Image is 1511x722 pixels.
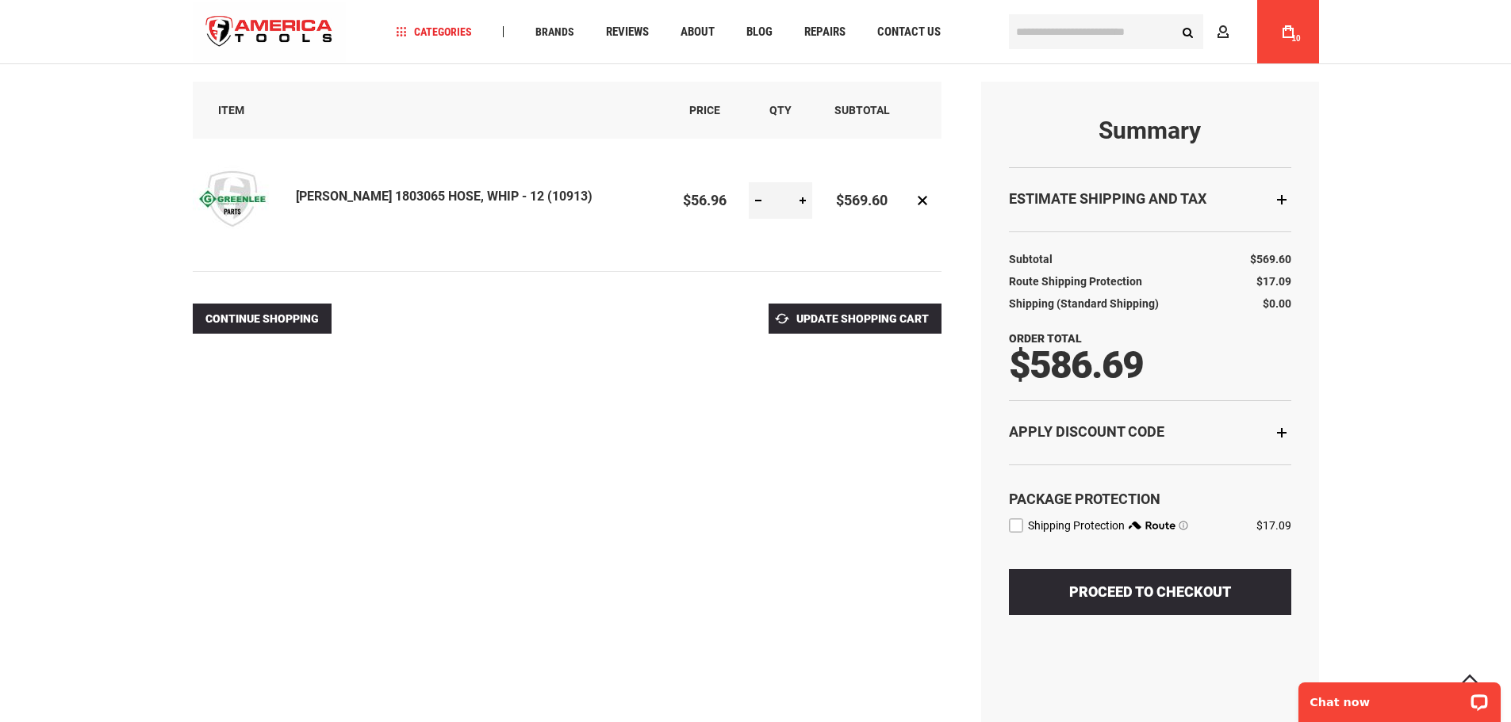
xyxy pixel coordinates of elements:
a: Greenlee 1803065 HOSE, WHIP - 12 (10913) [193,159,296,243]
a: [PERSON_NAME] 1803065 HOSE, WHIP - 12 (10913) [296,189,593,204]
img: Greenlee 1803065 HOSE, WHIP - 12 (10913) [193,159,272,239]
span: Update Shopping Cart [796,312,929,325]
a: Brands [528,21,581,43]
span: About [681,26,715,38]
button: Search [1173,17,1203,47]
span: Repairs [804,26,846,38]
span: $569.60 [836,192,888,208]
span: Shipping [1009,297,1054,310]
span: Learn more [1179,521,1188,530]
strong: Summary [1009,117,1291,143]
a: Blog [739,21,780,43]
strong: Order Total [1009,332,1082,345]
th: Subtotal [1009,248,1060,270]
span: $17.09 [1256,275,1291,288]
iframe: PayPal Message 1 [1009,631,1291,647]
span: (Standard Shipping) [1057,297,1159,310]
a: Categories [389,21,479,43]
span: Proceed to Checkout [1069,583,1231,600]
span: Price [689,104,720,117]
a: Reviews [599,21,656,43]
a: Repairs [797,21,853,43]
strong: Estimate Shipping and Tax [1009,190,1206,207]
button: Proceed to Checkout [1009,569,1291,615]
span: Categories [396,26,472,37]
span: 10 [1291,34,1300,43]
div: $17.09 [1256,518,1291,533]
span: Subtotal [834,104,890,117]
span: Blog [746,26,773,38]
a: store logo [193,2,347,62]
img: America Tools [193,2,347,62]
span: Item [218,104,244,117]
span: Shipping Protection [1028,519,1125,532]
iframe: LiveChat chat widget [1288,672,1511,722]
strong: Apply Discount Code [1009,423,1164,440]
span: $569.60 [1250,253,1291,265]
a: Continue Shopping [193,304,332,334]
button: Update Shopping Cart [769,304,941,334]
span: $56.96 [683,192,727,208]
span: $586.69 [1009,342,1143,388]
span: $0.00 [1263,297,1291,310]
a: About [673,21,722,43]
span: Brands [535,26,574,37]
span: Reviews [606,26,649,38]
span: Continue Shopping [205,312,319,325]
div: Package Protection [1009,489,1291,510]
div: route shipping protection selector element [1009,510,1291,533]
a: Contact Us [870,21,948,43]
th: Route Shipping Protection [1009,270,1150,292]
span: Contact Us [877,26,941,38]
span: Qty [769,104,792,117]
